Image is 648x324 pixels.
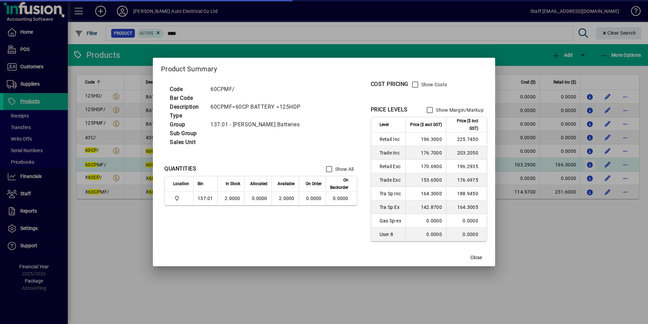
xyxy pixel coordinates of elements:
[410,121,442,128] span: Price ($ excl GST)
[164,165,196,173] div: QUANTITIES
[405,214,446,228] td: 0.0000
[207,120,309,129] td: 137.01 - [PERSON_NAME] Batteries
[405,160,446,173] td: 170.6900
[207,103,309,111] td: 60CPMF=60CP BATTERY =125HDP
[405,146,446,160] td: 176.7000
[153,58,495,77] h2: Product Summary
[446,187,487,200] td: 188.9450
[380,136,401,143] span: Retail Inc
[380,204,401,211] span: Tra Sp Ex
[380,177,401,183] span: Trade Exc
[334,166,354,173] label: Show All
[193,192,217,205] td: 137.01
[380,217,401,224] span: Gas Sp-ex
[405,132,446,146] td: 196.3000
[405,173,446,187] td: 153.6500
[166,103,207,111] td: Description
[446,214,487,228] td: 0.0000
[446,160,487,173] td: 196.2935
[271,192,299,205] td: 2.0000
[380,231,401,238] span: User 8
[173,180,189,187] span: Location
[198,180,203,187] span: Bin
[380,149,401,156] span: Trade Inc
[371,80,408,88] div: COST PRICING
[405,187,446,200] td: 164.3000
[446,200,487,214] td: 164.3005
[330,176,348,191] span: On Backorder
[380,163,401,170] span: Retail Exc
[166,138,207,147] td: Sales Unit
[405,228,446,241] td: 0.0000
[207,85,309,94] td: 60CPMF/
[166,94,207,103] td: Bar Code
[226,180,240,187] span: In Stock
[306,196,322,201] span: 0.0000
[166,111,207,120] td: Type
[250,180,267,187] span: Allocated
[470,254,482,261] span: Close
[446,173,487,187] td: 176.6975
[380,121,389,128] span: Level
[405,200,446,214] td: 142.8700
[446,146,487,160] td: 203.2050
[326,192,357,205] td: 0.0000
[420,81,447,88] label: Show Costs
[166,120,207,129] td: Group
[166,85,207,94] td: Code
[446,132,487,146] td: 225.7450
[217,192,244,205] td: 2.0000
[371,106,408,114] div: PRICE LEVELS
[434,107,484,113] label: Show Margin/Markup
[450,117,478,132] span: Price ($ incl GST)
[244,192,271,205] td: 0.0000
[465,251,487,264] button: Close
[380,190,401,197] span: Tra Sp Inc
[446,228,487,241] td: 0.0000
[166,129,207,138] td: Sub Group
[306,180,322,187] span: On Order
[278,180,295,187] span: Available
